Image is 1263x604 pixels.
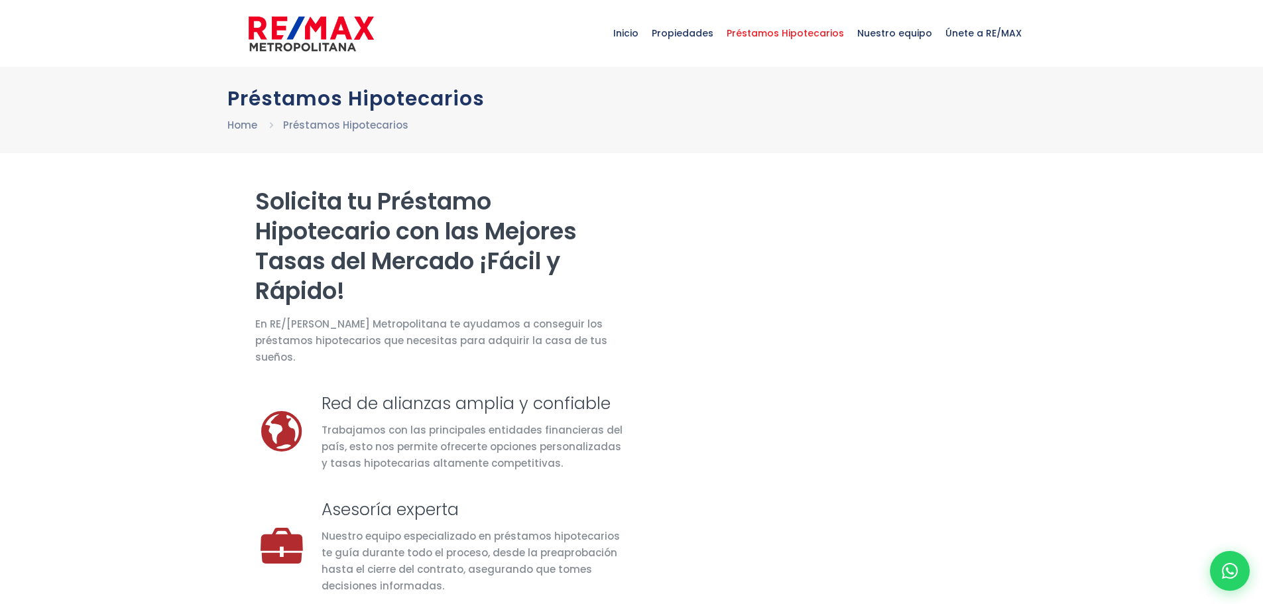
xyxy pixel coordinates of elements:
h3: Red de alianzas amplia y confiable [322,392,624,415]
div: Nuestro equipo especializado en préstamos hipotecarios te guía durante todo el proceso, desde la ... [322,528,624,594]
h2: Solicita tu Préstamo Hipotecario con las Mejores Tasas del Mercado ¡Fácil y Rápido! [255,186,624,306]
span: Propiedades [645,13,720,53]
span: Inicio [607,13,645,53]
a: Préstamos Hipotecarios [283,118,408,132]
span: Nuestro equipo [851,13,939,53]
img: remax-metropolitana-logo [249,14,374,54]
span: Préstamos Hipotecarios [720,13,851,53]
a: Home [227,118,257,132]
h1: Préstamos Hipotecarios [227,87,1036,110]
div: Trabajamos con las principales entidades financieras del país, esto nos permite ofrecerte opcione... [322,422,624,471]
span: Únete a RE/MAX [939,13,1028,53]
span: En RE/[PERSON_NAME] Metropolitana te ayudamos a conseguir los préstamos hipotecarios que necesita... [255,316,624,365]
h3: Asesoría experta [322,498,624,521]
